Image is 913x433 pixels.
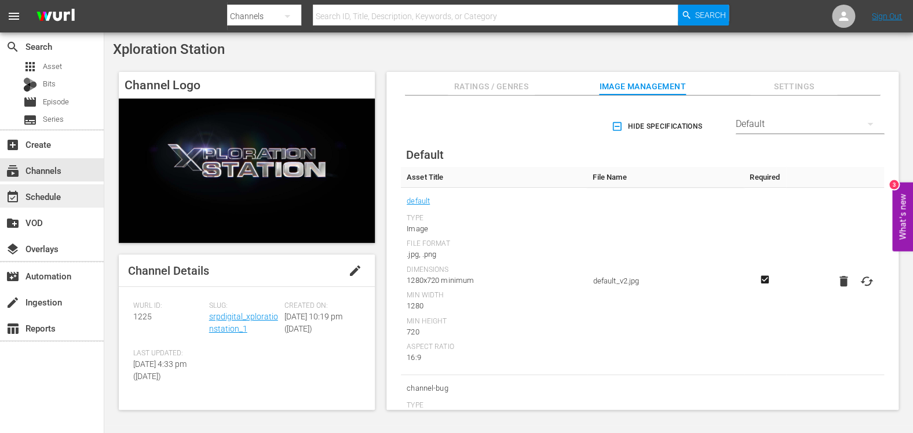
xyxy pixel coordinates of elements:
th: Asset Title [401,167,587,188]
div: Dimensions [407,265,581,275]
div: 16:9 [407,352,581,363]
div: Type [407,214,581,223]
span: VOD [6,216,20,230]
button: Search [678,5,729,26]
span: [DATE] 10:19 pm ([DATE]) [284,312,342,333]
button: Open Feedback Widget [892,182,913,251]
span: Channel Details [128,264,209,278]
div: 720 [407,326,581,338]
span: Last Updated: [133,349,203,358]
img: ans4CAIJ8jUAAAAAAAAAAAAAAAAAAAAAAAAgQb4GAAAAAAAAAAAAAAAAAAAAAAAAJMjXAAAAAAAAAAAAAAAAAAAAAAAAgAT5G... [28,3,83,30]
div: Default [736,108,884,140]
span: Search [695,5,726,26]
span: Automation [6,270,20,283]
span: Search [6,40,20,54]
div: Min Width [407,291,581,300]
th: File Name [587,167,744,188]
span: Wurl ID: [133,301,203,311]
div: 3 [889,180,899,189]
div: Bits [23,78,37,92]
span: Ingestion [6,296,20,310]
span: Hide Specifications [613,121,702,133]
svg: Required [758,274,772,285]
span: edit [348,264,362,278]
button: Hide Specifications [609,110,707,143]
span: Xploration Station [113,41,225,57]
td: default_v2.jpg [587,188,744,375]
th: Required [744,167,786,188]
span: Settings [750,79,837,94]
span: 1225 [133,312,152,321]
h4: Channel Logo [119,72,375,99]
span: menu [7,9,21,23]
div: File Format [407,239,581,249]
a: Sign Out [872,12,902,21]
a: default [407,194,430,209]
div: Aspect Ratio [407,343,581,352]
span: Schedule [6,190,20,204]
span: Slug: [209,301,279,311]
button: edit [341,257,369,285]
a: srpdigital_xplorationstation_1 [209,312,278,333]
span: Ratings / Genres [448,79,535,94]
span: Overlays [6,242,20,256]
span: Image Management [599,79,686,94]
span: Reports [6,322,20,336]
span: Episode [43,96,69,108]
div: 1280 [407,300,581,312]
span: Created On: [284,301,355,311]
span: Bits [43,78,56,90]
span: Episode [23,95,37,109]
span: [DATE] 4:33 pm ([DATE]) [133,359,187,381]
span: Series [23,113,37,127]
span: Channels [6,164,20,178]
span: channel-bug [407,381,581,396]
div: Logo [407,410,581,422]
div: Min Height [407,317,581,326]
div: 1280x720 minimum [407,275,581,286]
img: Xploration Station [119,99,375,243]
span: Asset [43,61,62,72]
span: Create [6,138,20,152]
span: Asset [23,60,37,74]
span: Default [406,148,444,162]
div: .jpg, .png [407,249,581,260]
div: Type [407,401,581,410]
div: Image [407,223,581,235]
span: Series [43,114,64,125]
